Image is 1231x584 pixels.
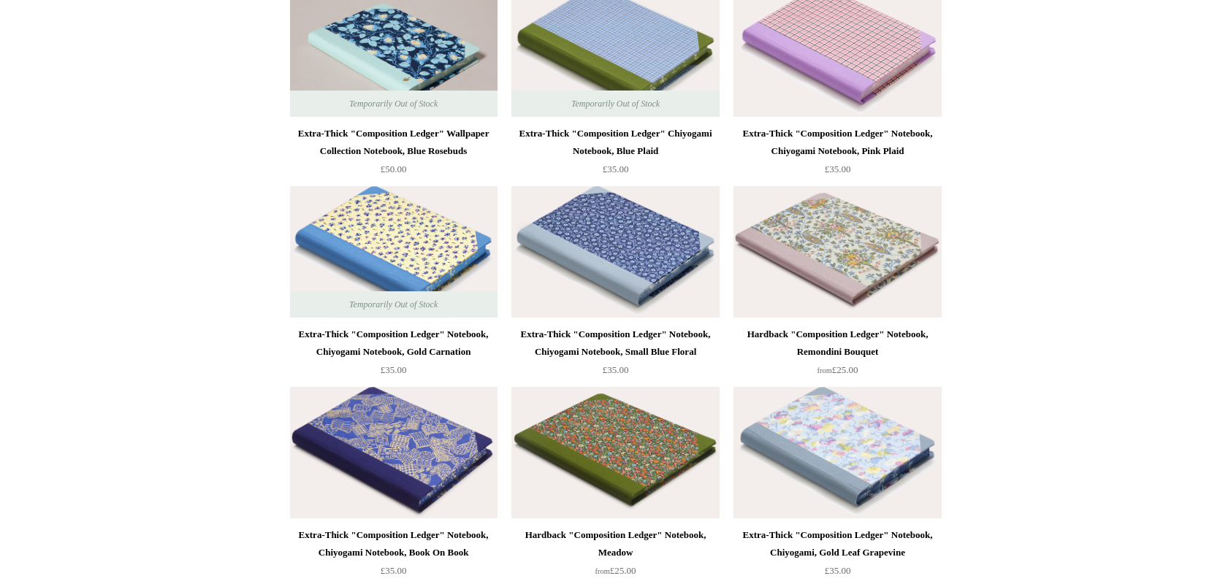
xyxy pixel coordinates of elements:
span: £50.00 [381,164,407,174]
a: Extra-Thick "Composition Ledger" Notebook, Chiyogami Notebook, Small Blue Floral Extra-Thick "Com... [511,186,719,318]
a: Extra-Thick "Composition Ledger" Notebook, Chiyogami Notebook, Small Blue Floral £35.00 [511,326,719,385]
span: from [818,366,832,374]
span: Temporarily Out of Stock [335,91,452,117]
img: Extra-Thick "Composition Ledger" Notebook, Chiyogami Notebook, Gold Carnation [290,186,498,318]
a: Extra-Thick "Composition Ledger" Notebook, Chiyogami Notebook, Book On Book Extra-Thick "Composit... [290,387,498,518]
a: Extra-Thick "Composition Ledger" Notebook, Chiyogami Notebook, Gold Carnation Extra-Thick "Compos... [290,186,498,318]
span: £25.00 [595,565,636,576]
div: Extra-Thick "Composition Ledger" Notebook, Chiyogami Notebook, Small Blue Floral [515,326,715,361]
a: Extra-Thick "Composition Ledger" Notebook, Chiyogami Notebook, Gold Carnation £35.00 [290,326,498,385]
div: Hardback "Composition Ledger" Notebook, Remondini Bouquet [737,326,937,361]
span: £35.00 [381,565,407,576]
span: Temporarily Out of Stock [557,91,674,117]
span: £35.00 [603,364,629,375]
img: Hardback "Composition Ledger" Notebook, Remondini Bouquet [733,186,941,318]
a: Extra-Thick "Composition Ledger" Wallpaper Collection Notebook, Blue Rosebuds £50.00 [290,125,498,185]
span: £25.00 [818,364,858,375]
img: Hardback "Composition Ledger" Notebook, Meadow [511,387,719,518]
div: Extra-Thick "Composition Ledger" Notebook, Chiyogami Notebook, Pink Plaid [737,125,937,160]
img: Extra-Thick "Composition Ledger" Notebook, Chiyogami, Gold Leaf Grapevine [733,387,941,518]
span: £35.00 [825,164,851,174]
a: Extra-Thick "Composition Ledger" Notebook, Chiyogami Notebook, Pink Plaid £35.00 [733,125,941,185]
a: Hardback "Composition Ledger" Notebook, Meadow Hardback "Composition Ledger" Notebook, Meadow [511,387,719,518]
div: Extra-Thick "Composition Ledger" Notebook, Chiyogami Notebook, Gold Carnation [294,326,494,361]
span: Temporarily Out of Stock [335,291,452,318]
div: Extra-Thick "Composition Ledger" Wallpaper Collection Notebook, Blue Rosebuds [294,125,494,160]
a: Extra-Thick "Composition Ledger" Notebook, Chiyogami, Gold Leaf Grapevine Extra-Thick "Compositio... [733,387,941,518]
img: Extra-Thick "Composition Ledger" Notebook, Chiyogami Notebook, Small Blue Floral [511,186,719,318]
div: Extra-Thick "Composition Ledger" Notebook, Chiyogami, Gold Leaf Grapevine [737,526,937,561]
div: Extra-Thick "Composition Ledger" Chiyogami Notebook, Blue Plaid [515,125,715,160]
div: Hardback "Composition Ledger" Notebook, Meadow [515,526,715,561]
span: £35.00 [381,364,407,375]
span: £35.00 [825,565,851,576]
a: Hardback "Composition Ledger" Notebook, Remondini Bouquet from£25.00 [733,326,941,385]
span: from [595,567,610,575]
div: Extra-Thick "Composition Ledger" Notebook, Chiyogami Notebook, Book On Book [294,526,494,561]
img: Extra-Thick "Composition Ledger" Notebook, Chiyogami Notebook, Book On Book [290,387,498,518]
a: Extra-Thick "Composition Ledger" Chiyogami Notebook, Blue Plaid £35.00 [511,125,719,185]
span: £35.00 [603,164,629,174]
a: Hardback "Composition Ledger" Notebook, Remondini Bouquet Hardback "Composition Ledger" Notebook,... [733,186,941,318]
